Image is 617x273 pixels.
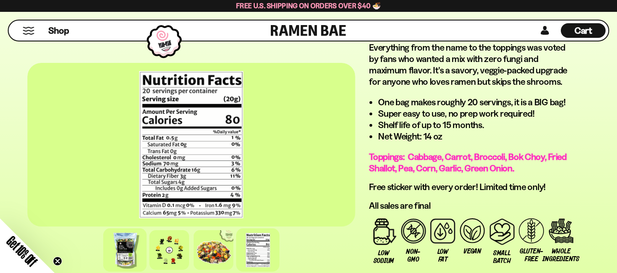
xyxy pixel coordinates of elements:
span: Low Sodium [374,249,395,265]
span: Non-GMO [403,248,424,263]
span: Whole Ingredients [543,247,579,263]
span: Shop [48,25,69,37]
span: Small Batch [492,249,512,265]
li: Super easy to use, no prep work required! [378,108,576,119]
p: Our No Fungus Among Us mix is a 100% mushroom-free blend designed by our community on social medi... [369,19,576,88]
a: Cart [561,21,606,41]
button: Close teaser [53,257,62,266]
p: All sales are final [369,200,576,211]
span: Free sticker with every order! Limited time only! [369,181,546,192]
button: Mobile Menu Trigger [22,27,35,35]
span: Free U.S. Shipping on Orders over $40 🍜 [236,1,381,10]
li: One bag makes roughly 20 servings, it is a BIG bag! [378,97,576,108]
span: Gluten-free [520,247,543,263]
a: Shop [48,23,69,38]
li: Shelf life of up to 15 months. [378,119,576,131]
span: Toppings: Cabbage, Carrot, Broccoli, Bok Choy, Fried Shallot, Pea, Corn, Garlic, Green Onion. [369,151,567,174]
span: Low Fat [432,248,453,263]
li: Net Weight: 14 oz [378,131,576,142]
span: Vegan [464,247,481,255]
span: Get 10% Off [4,233,40,269]
span: Cart [575,25,592,36]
